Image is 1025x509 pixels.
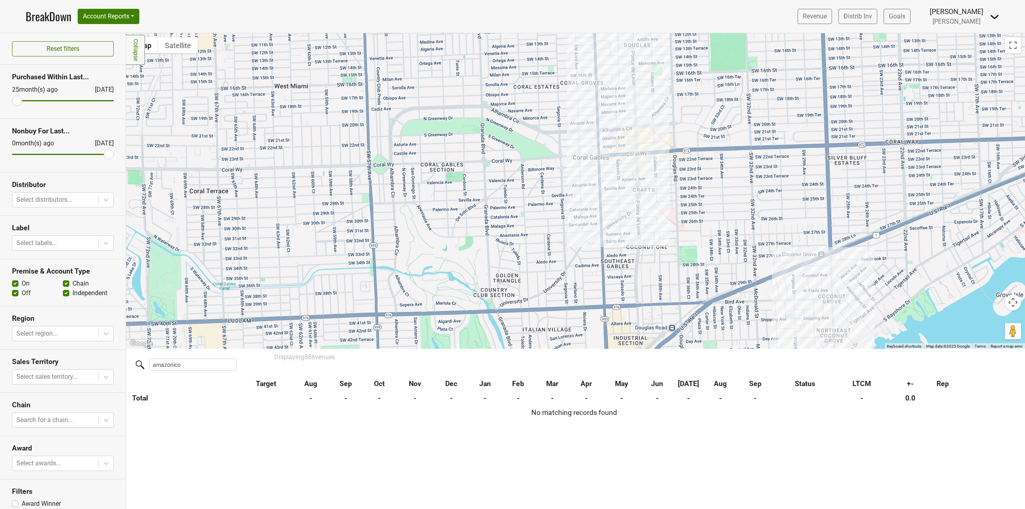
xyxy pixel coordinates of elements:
[329,376,363,391] th: Sep: activate to sort column ascending
[22,288,31,298] label: Off
[905,394,915,402] span: 0.0
[674,376,702,391] th: Jul: activate to sort column ascending
[798,9,832,24] a: Revenue
[363,376,396,391] th: Oct: activate to sort column ascending
[468,391,502,405] th: -
[12,224,114,232] h3: Label
[396,391,434,405] th: -
[22,279,30,288] label: On
[502,376,535,391] th: Feb: activate to sort column ascending
[128,338,155,349] a: Open this area in Google Maps (opens a new window)
[12,444,114,453] h3: Award
[991,344,1023,348] a: Report a map error
[239,376,293,391] th: Target: activate to sort column ascending
[12,139,76,148] div: 0 month(s) ago
[88,85,114,95] div: [DATE]
[502,391,535,405] th: -
[570,391,603,405] th: -
[838,9,877,24] a: Distrib Inv
[738,376,772,391] th: Sep: activate to sort column ascending
[12,181,114,189] h3: Distributor
[12,85,76,95] div: 25 month(s) ago
[468,376,502,391] th: Jan: activate to sort column ascending
[838,376,886,391] th: LTCM: activate to sort column ascending
[396,376,434,391] th: Nov: activate to sort column ascending
[72,288,107,298] label: Independent
[886,376,935,391] th: +-: activate to sort column ascending
[128,338,155,349] img: Google
[1005,294,1021,310] button: Map camera controls
[12,358,114,366] h3: Sales Territory
[329,391,363,405] th: -
[975,344,986,348] a: Terms (opens in new tab)
[12,73,114,81] h3: Purchased Within Last...
[88,139,114,148] div: [DATE]
[935,376,1018,391] th: Rep: activate to sort column ascending
[12,41,114,56] button: Reset filters
[570,376,603,391] th: Apr: activate to sort column ascending
[926,344,970,348] span: Map data ©2025 Google
[703,376,738,391] th: Aug: activate to sort column ascending
[535,391,570,405] th: -
[72,279,89,288] label: Chain
[126,35,145,65] a: Collapse
[12,401,114,409] h3: Chain
[1005,37,1021,53] button: Toggle fullscreen view
[1005,323,1021,339] button: Drag Pegman onto the map to open Street View
[603,391,640,405] th: -
[26,8,71,25] a: BreakDown
[22,499,61,509] label: Award Winner
[158,37,198,53] button: Show satellite imagery
[78,9,139,24] button: Account Reports
[434,376,468,391] th: Dec: activate to sort column ascending
[838,391,886,405] th: -
[887,344,921,349] button: Keyboard shortcuts
[12,267,114,276] h3: Premise & Account Type
[535,376,570,391] th: Mar: activate to sort column ascending
[293,391,329,405] th: -
[12,127,114,135] h3: Nonbuy For Last...
[603,376,640,391] th: May: activate to sort column ascending
[640,391,674,405] th: -
[12,487,114,496] h3: Filters
[130,376,239,391] th: &nbsp;: activate to sort column ascending
[434,391,468,405] th: -
[990,12,999,22] img: Dropdown Menu
[738,391,772,405] th: -
[640,376,674,391] th: Jun: activate to sort column ascending
[12,314,114,323] h3: Region
[884,9,910,24] a: Goals
[674,391,702,405] th: -
[293,376,329,391] th: Aug: activate to sort column ascending
[703,391,738,405] th: -
[930,6,983,17] div: [PERSON_NAME]
[772,376,838,391] th: Status: activate to sort column ascending
[130,391,239,405] th: Total
[274,352,827,362] div: Displaying 886 venues
[933,18,981,25] span: [PERSON_NAME]
[130,405,1018,420] td: No matching records found
[363,391,396,405] th: -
